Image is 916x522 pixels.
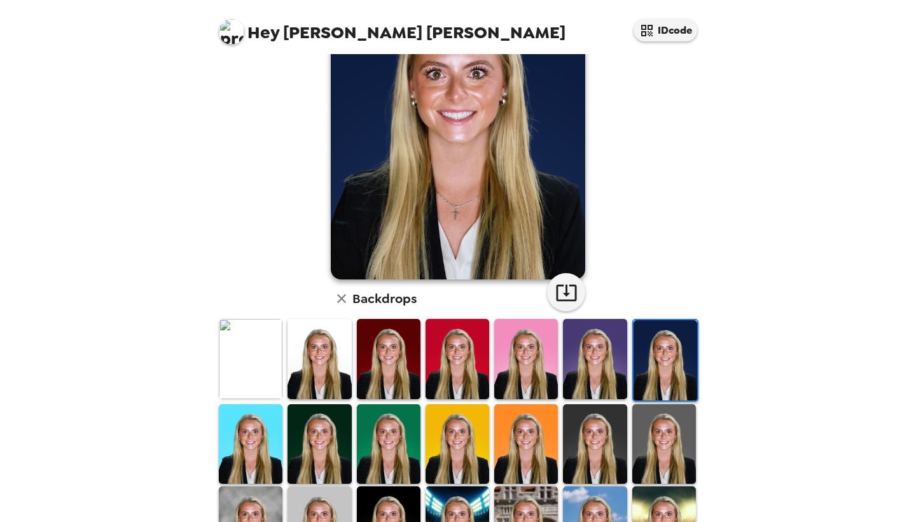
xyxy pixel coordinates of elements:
[219,319,282,399] img: Original
[219,13,566,41] span: [PERSON_NAME] [PERSON_NAME]
[219,19,244,45] img: profile pic
[247,21,279,44] span: Hey
[634,19,697,41] button: IDcode
[352,288,417,309] h6: Backdrops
